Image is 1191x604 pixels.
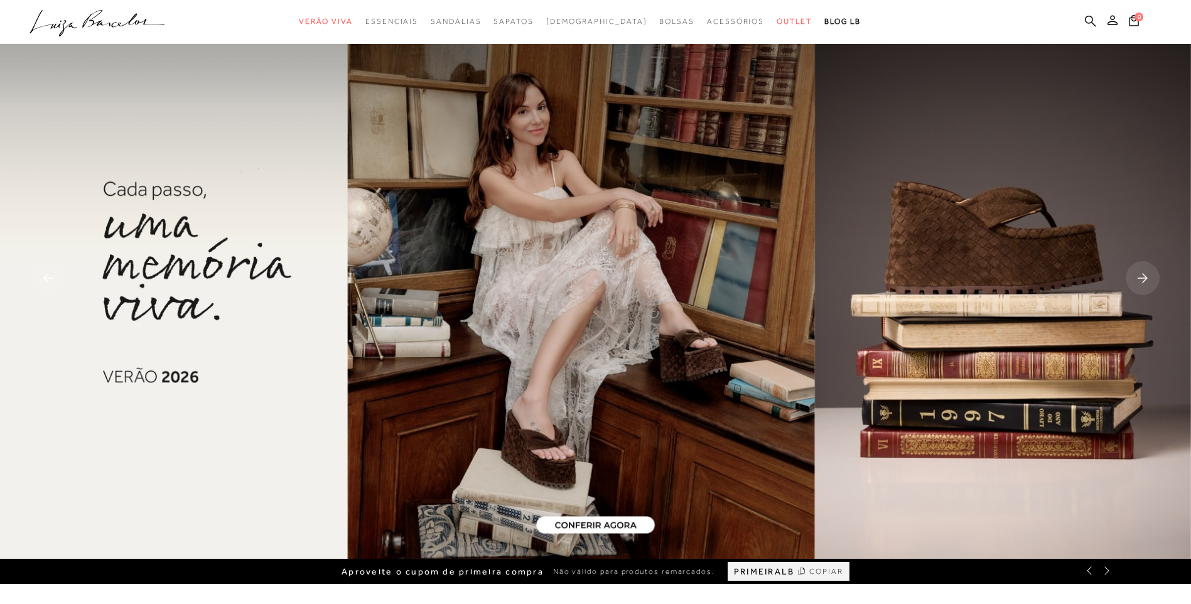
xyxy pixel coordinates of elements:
[493,17,533,26] span: Sapatos
[546,10,647,33] a: noSubCategoriesText
[659,17,694,26] span: Bolsas
[431,10,481,33] a: categoryNavScreenReaderText
[365,10,418,33] a: categoryNavScreenReaderText
[809,566,843,578] span: COPIAR
[777,10,812,33] a: categoryNavScreenReaderText
[659,10,694,33] a: categoryNavScreenReaderText
[824,10,861,33] a: BLOG LB
[299,17,353,26] span: Verão Viva
[734,566,794,577] span: PRIMEIRALB
[299,10,353,33] a: categoryNavScreenReaderText
[553,566,715,577] span: Não válido para produtos remarcados.
[493,10,533,33] a: categoryNavScreenReaderText
[824,17,861,26] span: BLOG LB
[1134,13,1143,21] span: 0
[707,17,764,26] span: Acessórios
[777,17,812,26] span: Outlet
[365,17,418,26] span: Essenciais
[342,566,544,577] span: Aproveite o cupom de primeira compra
[707,10,764,33] a: categoryNavScreenReaderText
[546,17,647,26] span: [DEMOGRAPHIC_DATA]
[431,17,481,26] span: Sandálias
[1125,14,1143,31] button: 0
